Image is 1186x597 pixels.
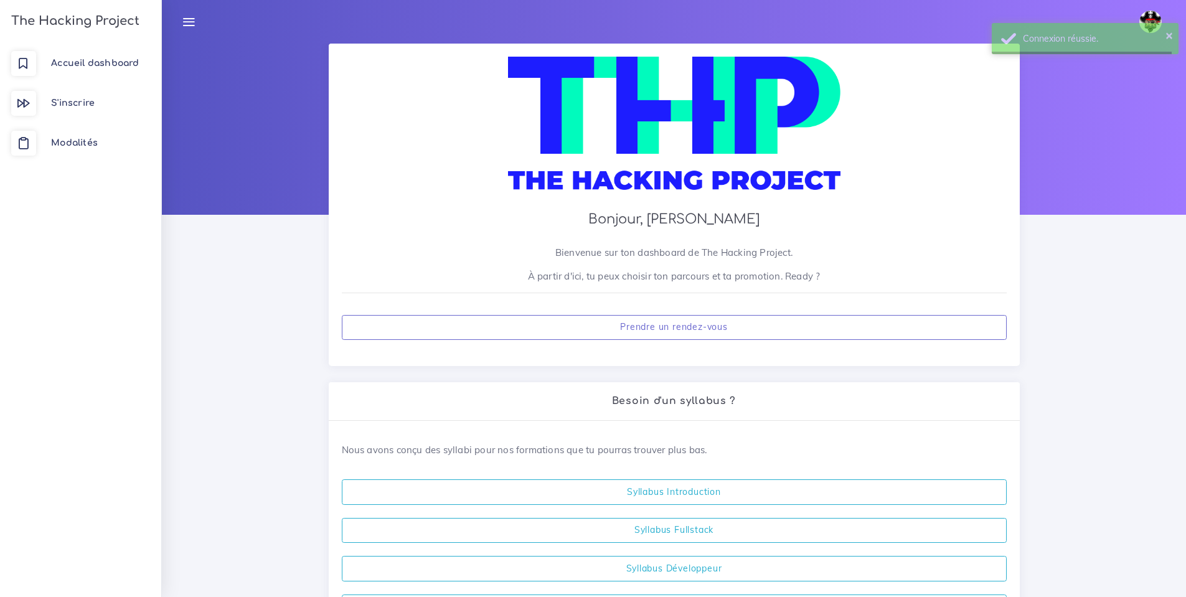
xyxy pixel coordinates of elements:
[1139,11,1162,33] img: avatar
[342,556,1007,581] a: Syllabus Développeur
[342,443,1007,458] p: Nous avons conçu des syllabi pour nos formations que tu pourras trouver plus bas.
[7,14,139,28] h3: The Hacking Project
[342,479,1007,505] a: Syllabus Introduction
[342,212,1007,227] h3: Bonjour, [PERSON_NAME]
[342,518,1007,543] a: Syllabus Fullstack
[51,98,95,108] span: S'inscrire
[342,269,1007,284] p: À partir d'ici, tu peux choisir ton parcours et ta promotion. Ready ?
[51,59,139,68] span: Accueil dashboard
[1165,29,1173,41] button: ×
[508,57,840,203] img: logo
[342,395,1007,407] h2: Besoin d'un syllabus ?
[342,315,1007,341] a: Prendre un rendez-vous
[1023,32,1169,45] div: Connexion réussie.
[51,138,98,148] span: Modalités
[342,245,1007,260] p: Bienvenue sur ton dashboard de The Hacking Project.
